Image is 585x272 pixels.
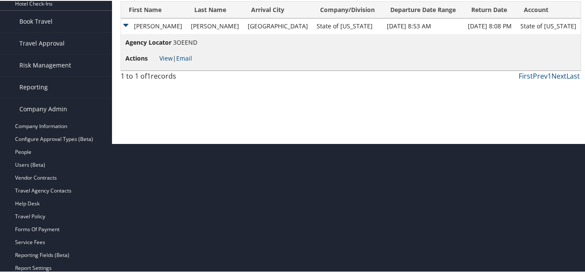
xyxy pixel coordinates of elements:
[243,18,312,33] td: [GEOGRAPHIC_DATA]
[516,18,581,33] td: State of [US_STATE]
[19,10,53,31] span: Book Travel
[125,37,171,46] span: Agency Locator
[312,1,383,18] th: Company/Division
[19,76,48,97] span: Reporting
[176,53,192,61] a: Email
[173,37,197,46] span: 3OEEND
[187,1,243,18] th: Last Name: activate to sort column ascending
[383,18,464,33] td: [DATE] 8:53 AM
[551,70,566,80] a: Next
[121,70,226,85] div: 1 to 1 of records
[125,53,158,62] span: Actions
[312,18,383,33] td: State of [US_STATE]
[147,70,151,80] span: 1
[187,18,243,33] td: [PERSON_NAME]
[383,1,464,18] th: Departure Date Range: activate to sort column ascending
[121,18,187,33] td: [PERSON_NAME]
[566,70,580,80] a: Last
[159,53,192,61] span: |
[519,70,533,80] a: First
[516,1,581,18] th: Account: activate to sort column ascending
[464,18,516,33] td: [DATE] 8:08 PM
[19,32,65,53] span: Travel Approval
[548,70,551,80] a: 1
[464,1,516,18] th: Return Date: activate to sort column ascending
[19,54,71,75] span: Risk Management
[533,70,548,80] a: Prev
[243,1,312,18] th: Arrival City: activate to sort column ascending
[121,1,187,18] th: First Name: activate to sort column ascending
[159,53,173,61] a: View
[19,98,67,119] span: Company Admin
